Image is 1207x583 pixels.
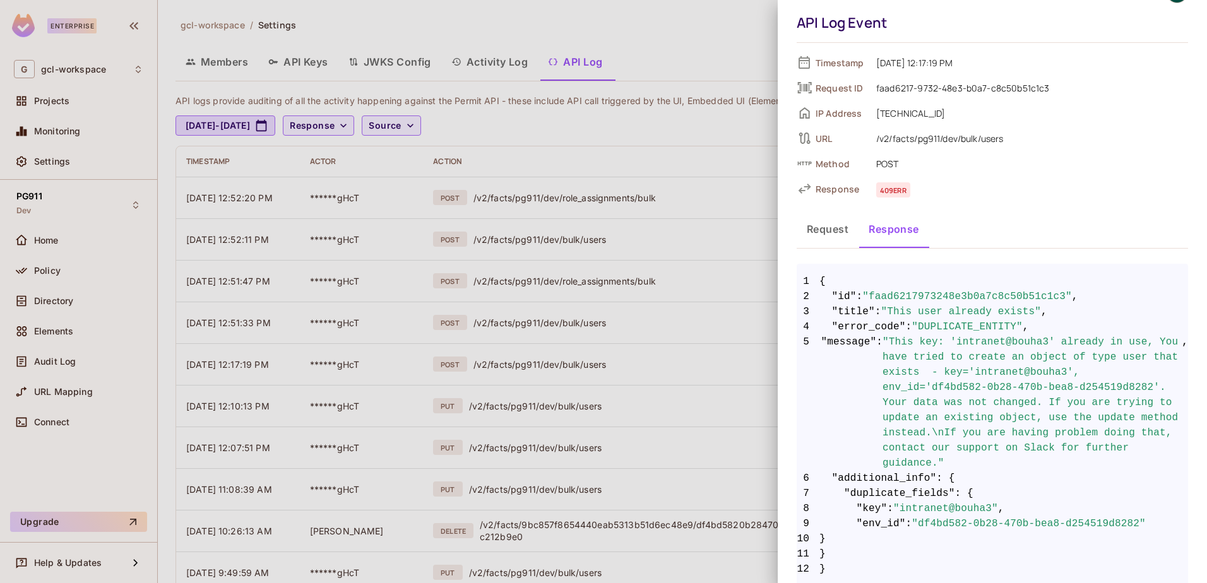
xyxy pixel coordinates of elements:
[797,471,819,486] span: 6
[797,304,819,319] span: 3
[876,182,910,197] span: 409 err
[797,319,819,334] span: 4
[797,213,859,245] button: Request
[816,132,866,144] span: URL
[832,304,875,319] span: "title"
[1072,289,1078,304] span: ,
[821,334,877,471] span: "message"
[998,501,1004,516] span: ,
[906,516,912,531] span: :
[819,274,826,289] span: {
[816,107,866,119] span: IP Address
[797,486,819,501] span: 7
[912,516,1146,531] span: "df4bd582-0b28-470b-bea8-d254519d8282"
[876,334,883,471] span: :
[870,156,1188,171] span: POST
[797,546,819,562] span: 11
[912,319,1023,334] span: "DUPLICATE_ENTITY"
[893,501,998,516] span: "intranet@bouha3"
[883,334,1182,471] span: "This key: 'intranet@bouha3' already in use, You have tried to create an object of type user that...
[881,304,1042,319] span: "This user already exists"
[797,334,819,471] span: 5
[797,501,819,516] span: 8
[857,501,888,516] span: "key"
[870,55,1188,70] span: [DATE] 12:17:19 PM
[955,486,973,501] span: : {
[875,304,881,319] span: :
[816,158,866,170] span: Method
[857,289,863,304] span: :
[1182,334,1188,471] span: ,
[832,471,937,486] span: "additional_info"
[862,289,1072,304] span: "faad6217973248e3b0a7c8c50b51c1c3"
[797,562,1188,577] span: }
[1023,319,1029,334] span: ,
[936,471,954,486] span: : {
[797,531,1188,546] span: }
[797,289,819,304] span: 2
[816,57,866,69] span: Timestamp
[797,546,1188,562] span: }
[832,319,906,334] span: "error_code"
[844,486,955,501] span: "duplicate_fields"
[797,13,1182,32] div: API Log Event
[876,132,1188,146] div: /v2/facts/pg911/dev/bulk/users
[1041,304,1047,319] span: ,
[870,105,1188,121] span: [TECHNICAL_ID]
[816,183,866,195] span: Response
[797,274,819,289] span: 1
[857,516,906,531] span: "env_id"
[832,289,857,304] span: "id"
[797,562,819,577] span: 12
[887,501,893,516] span: :
[870,80,1188,95] span: faad6217-9732-48e3-b0a7-c8c50b51c1c3
[816,82,866,94] span: Request ID
[797,516,819,531] span: 9
[859,213,929,245] button: Response
[797,531,819,546] span: 10
[906,319,912,334] span: :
